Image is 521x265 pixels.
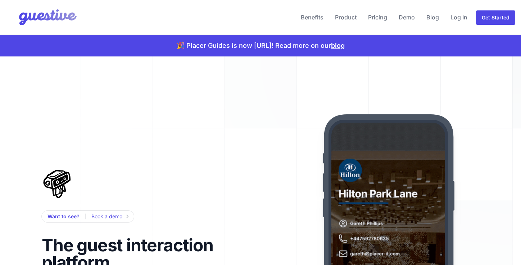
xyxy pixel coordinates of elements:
[448,9,470,26] a: Log In
[476,10,515,25] a: Get Started
[331,42,345,49] a: blog
[423,9,442,26] a: Blog
[332,9,359,26] a: Product
[91,212,128,221] a: Book a demo
[365,9,390,26] a: Pricing
[396,9,418,26] a: Demo
[6,3,78,32] img: Your Company
[177,41,345,51] p: 🎉 Placer Guides is now [URL]! Read more on our
[298,9,326,26] a: Benefits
